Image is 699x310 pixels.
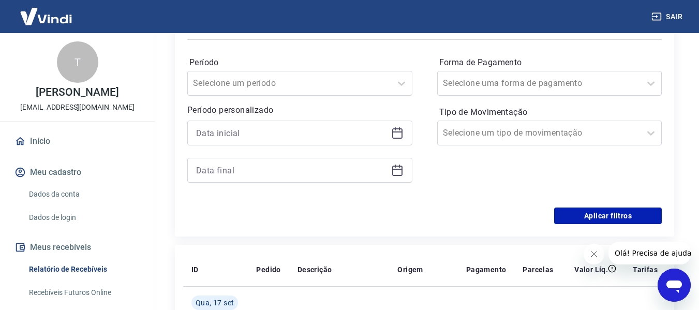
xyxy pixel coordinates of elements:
p: [EMAIL_ADDRESS][DOMAIN_NAME] [20,102,135,113]
label: Forma de Pagamento [439,56,660,69]
p: [PERSON_NAME] [36,87,118,98]
img: Vindi [12,1,80,32]
input: Data inicial [196,125,387,141]
label: Tipo de Movimentação [439,106,660,119]
iframe: Botão para abrir a janela de mensagens [658,269,691,302]
p: ID [191,264,199,275]
p: Tarifas [633,264,658,275]
a: Recebíveis Futuros Online [25,282,142,303]
button: Aplicar filtros [554,208,662,224]
span: Olá! Precisa de ajuda? [6,7,87,16]
p: Pedido [256,264,280,275]
button: Meus recebíveis [12,236,142,259]
label: Período [189,56,410,69]
a: Dados de login [25,207,142,228]
p: Período personalizado [187,104,412,116]
p: Pagamento [466,264,507,275]
button: Meu cadastro [12,161,142,184]
span: Qua, 17 set [196,298,234,308]
p: Origem [397,264,423,275]
a: Início [12,130,142,153]
input: Data final [196,163,387,178]
p: Valor Líq. [574,264,608,275]
a: Dados da conta [25,184,142,205]
div: T [57,41,98,83]
p: Descrição [298,264,332,275]
p: Parcelas [523,264,553,275]
iframe: Fechar mensagem [584,244,604,264]
button: Sair [649,7,687,26]
a: Relatório de Recebíveis [25,259,142,280]
iframe: Mensagem da empresa [608,242,691,264]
